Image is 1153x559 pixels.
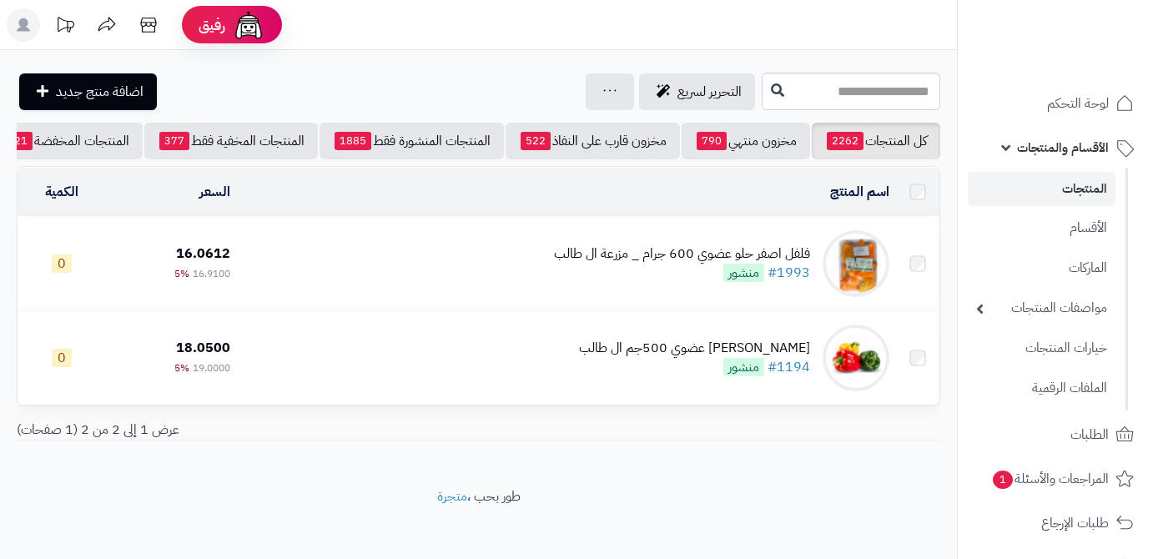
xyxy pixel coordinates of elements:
[52,349,72,367] span: 0
[697,132,727,150] span: 790
[579,339,810,358] div: [PERSON_NAME] عضوي 500جم ال طالب
[335,132,371,150] span: 1885
[682,123,810,159] a: مخزون منتهي790
[176,244,230,264] span: 16.0612
[968,459,1143,499] a: المراجعات والأسئلة1
[968,330,1115,366] a: خيارات المنتجات
[812,123,940,159] a: كل المنتجات2262
[506,123,680,159] a: مخزون قارب على النفاذ522
[9,132,33,150] span: 21
[723,264,764,282] span: منشور
[968,172,1115,206] a: المنتجات
[176,338,230,358] span: 18.0500
[554,244,810,264] div: فلفل اصفر حلو عضوي 600 جرام _ مزرعة ال طالب
[768,263,810,283] a: #1993
[44,8,86,46] a: تحديثات المنصة
[52,254,72,273] span: 0
[1047,92,1109,115] span: لوحة التحكم
[193,266,230,281] span: 16.9100
[639,73,755,110] a: التحرير لسريع
[968,503,1143,543] a: طلبات الإرجاع
[993,471,1013,489] span: 1
[159,132,189,150] span: 377
[991,467,1109,491] span: المراجعات والأسئلة
[1041,511,1109,535] span: طلبات الإرجاع
[320,123,504,159] a: المنتجات المنشورة فقط1885
[174,266,189,281] span: 5%
[823,230,889,297] img: فلفل اصفر حلو عضوي 600 جرام _ مزرعة ال طالب
[968,83,1143,123] a: لوحة التحكم
[4,421,479,440] div: عرض 1 إلى 2 من 2 (1 صفحات)
[830,182,889,202] a: اسم المنتج
[968,210,1115,246] a: الأقسام
[723,358,764,376] span: منشور
[144,123,318,159] a: المنتجات المخفية فقط377
[968,370,1115,406] a: الملفات الرقمية
[521,132,551,150] span: 522
[199,182,230,202] a: السعر
[232,8,265,42] img: ai-face.png
[968,250,1115,286] a: الماركات
[1017,136,1109,159] span: الأقسام والمنتجات
[768,357,810,377] a: #1194
[823,325,889,391] img: فلفل رومي ملون عضوي 500جم ال طالب
[56,82,143,102] span: اضافة منتج جديد
[174,360,189,375] span: 5%
[1070,423,1109,446] span: الطلبات
[968,290,1115,326] a: مواصفات المنتجات
[19,73,157,110] a: اضافة منتج جديد
[45,182,78,202] a: الكمية
[968,415,1143,455] a: الطلبات
[437,486,467,506] a: متجرة
[827,132,863,150] span: 2262
[199,15,225,35] span: رفيق
[193,360,230,375] span: 19.0000
[677,82,742,102] span: التحرير لسريع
